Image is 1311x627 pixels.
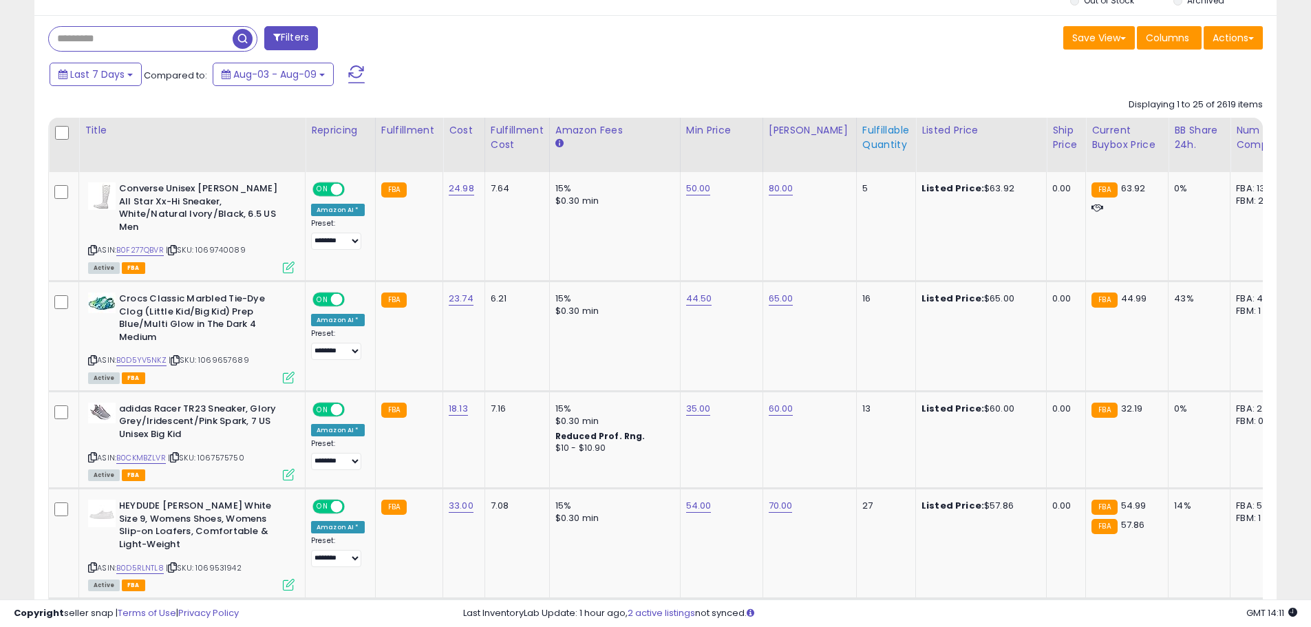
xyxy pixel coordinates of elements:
div: $0.30 min [555,195,670,207]
div: Fulfillment [381,123,437,138]
a: Privacy Policy [178,606,239,619]
div: FBM: 1 [1236,305,1281,317]
a: 23.74 [449,292,473,306]
span: 63.92 [1121,182,1146,195]
span: Aug-03 - Aug-09 [233,67,317,81]
small: FBA [1091,500,1117,515]
span: | SKU: 1069740089 [166,244,246,255]
span: Compared to: [144,69,207,82]
small: FBA [1091,182,1117,198]
div: Amazon AI * [311,204,365,216]
div: 7.08 [491,500,539,512]
div: 7.16 [491,403,539,415]
small: FBA [1091,519,1117,534]
a: 2 active listings [628,606,695,619]
a: 35.00 [686,402,711,416]
a: B0D5YV5NKZ [116,354,167,366]
button: Filters [264,26,318,50]
div: [PERSON_NAME] [769,123,851,138]
div: $65.00 [921,293,1036,305]
small: FBA [381,403,407,418]
div: $60.00 [921,403,1036,415]
div: 0% [1174,403,1219,415]
div: Title [85,123,299,138]
a: 65.00 [769,292,793,306]
div: Min Price [686,123,757,138]
div: 0.00 [1052,182,1075,195]
span: Last 7 Days [70,67,125,81]
span: FBA [122,372,145,384]
div: 5 [862,182,905,195]
div: FBA: 4 [1236,293,1281,305]
div: Current Buybox Price [1091,123,1162,152]
button: Save View [1063,26,1135,50]
div: Ship Price [1052,123,1080,152]
div: 0.00 [1052,500,1075,512]
div: 6.21 [491,293,539,305]
small: FBA [1091,293,1117,308]
small: Amazon Fees. [555,138,564,150]
span: 44.99 [1121,292,1147,305]
button: Columns [1137,26,1202,50]
div: FBM: 1 [1236,512,1281,524]
div: FBM: 0 [1236,415,1281,427]
div: $57.86 [921,500,1036,512]
a: 44.50 [686,292,712,306]
div: Last InventoryLab Update: 1 hour ago, not synced. [463,607,1297,620]
div: FBA: 5 [1236,500,1281,512]
div: Amazon AI * [311,424,365,436]
div: FBA: 13 [1236,182,1281,195]
div: 0.00 [1052,293,1075,305]
img: 21sDLS28YdL._SL40_.jpg [88,500,116,527]
div: ASIN: [88,293,295,382]
div: 15% [555,293,670,305]
b: Listed Price: [921,182,984,195]
a: Terms of Use [118,606,176,619]
a: 33.00 [449,499,473,513]
div: 14% [1174,500,1219,512]
div: Preset: [311,439,365,470]
div: Amazon Fees [555,123,674,138]
button: Aug-03 - Aug-09 [213,63,334,86]
a: B0CKMBZLVR [116,452,166,464]
small: FBA [381,293,407,308]
span: 57.86 [1121,518,1145,531]
a: 60.00 [769,402,793,416]
div: 15% [555,500,670,512]
span: | SKU: 1069657689 [169,354,249,365]
span: ON [314,501,331,513]
b: adidas Racer TR23 Sneaker, Glory Grey/Iridescent/Pink Spark, 7 US Unisex Big Kid [119,403,286,445]
b: Crocs Classic Marbled Tie-Dye Clog (Little Kid/Big Kid) Prep Blue/Multi Glow in The Dark 4 Medium [119,293,286,347]
span: | SKU: 1067575750 [168,452,244,463]
div: FBM: 2 [1236,195,1281,207]
a: 80.00 [769,182,793,195]
div: Preset: [311,329,365,360]
a: 70.00 [769,499,793,513]
div: 0.00 [1052,403,1075,415]
div: Amazon AI * [311,314,365,326]
a: 24.98 [449,182,474,195]
div: 13 [862,403,905,415]
div: 15% [555,403,670,415]
b: Reduced Prof. Rng. [555,430,646,442]
div: FBA: 2 [1236,403,1281,415]
div: 15% [555,182,670,195]
img: 41hQXSvEQ+L._SL40_.jpg [88,293,116,313]
small: FBA [1091,403,1117,418]
div: seller snap | | [14,607,239,620]
span: ON [314,184,331,195]
div: $0.30 min [555,512,670,524]
div: $0.30 min [555,305,670,317]
div: Fulfillable Quantity [862,123,910,152]
div: $10 - $10.90 [555,443,670,454]
button: Last 7 Days [50,63,142,86]
span: ON [314,404,331,416]
b: Listed Price: [921,402,984,415]
div: Amazon AI * [311,521,365,533]
span: OFF [343,294,365,306]
span: OFF [343,404,365,416]
span: Columns [1146,31,1189,45]
div: Num of Comp. [1236,123,1286,152]
b: Converse Unisex [PERSON_NAME] All Star Xx-Hi Sneaker, White/Natural Ivory/Black, 6.5 US Men [119,182,286,237]
div: 43% [1174,293,1219,305]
